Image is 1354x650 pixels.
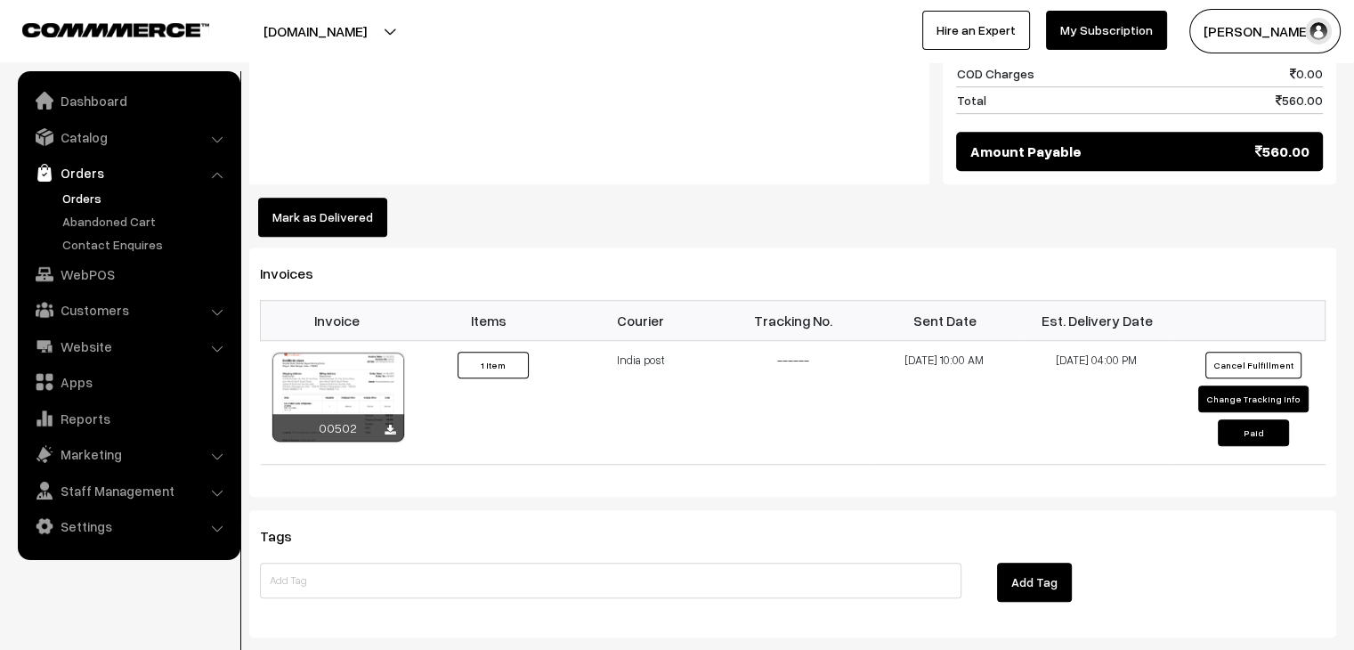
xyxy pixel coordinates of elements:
[260,563,961,598] input: Add Tag
[50,28,87,43] div: v 4.0.25
[1021,301,1173,340] th: Est. Delivery Date
[869,301,1021,340] th: Sent Date
[22,18,178,39] a: COMMMERCE
[22,294,234,326] a: Customers
[1198,386,1309,412] button: Change Tracking Info
[58,235,234,254] a: Contact Enquires
[22,475,234,507] a: Staff Management
[1276,91,1323,110] span: 560.00
[1189,9,1341,53] button: [PERSON_NAME]…
[260,527,313,545] span: Tags
[48,103,62,118] img: tab_domain_overview_orange.svg
[956,91,985,110] span: Total
[22,157,234,189] a: Orders
[58,212,234,231] a: Abandoned Cart
[922,11,1030,50] a: Hire an Expert
[197,105,300,117] div: Keywords by Traffic
[717,340,869,464] td: ------
[28,46,43,61] img: website_grey.svg
[1205,352,1301,378] button: Cancel Fulfillment
[997,563,1072,602] button: Add Tag
[201,9,429,53] button: [DOMAIN_NAME]
[1305,18,1332,45] img: user
[1290,64,1323,83] span: 0.00
[869,340,1021,464] td: [DATE] 10:00 AM
[46,46,196,61] div: Domain: [DOMAIN_NAME]
[260,264,335,282] span: Invoices
[261,301,413,340] th: Invoice
[969,141,1081,162] span: Amount Payable
[58,189,234,207] a: Orders
[22,121,234,153] a: Catalog
[28,28,43,43] img: logo_orange.svg
[258,198,387,237] button: Mark as Delivered
[22,366,234,398] a: Apps
[412,301,564,340] th: Items
[22,330,234,362] a: Website
[22,23,209,37] img: COMMMERCE
[177,103,191,118] img: tab_keywords_by_traffic_grey.svg
[22,258,234,290] a: WebPOS
[564,340,717,464] td: India post
[22,402,234,435] a: Reports
[22,510,234,542] a: Settings
[22,85,234,117] a: Dashboard
[1021,340,1173,464] td: [DATE] 04:00 PM
[564,301,717,340] th: Courier
[1255,141,1309,162] span: 560.00
[22,438,234,470] a: Marketing
[458,352,529,378] button: 1 Item
[272,414,404,442] div: 00502
[1218,419,1289,446] button: Paid
[717,301,869,340] th: Tracking No.
[956,64,1034,83] span: COD Charges
[68,105,159,117] div: Domain Overview
[1046,11,1167,50] a: My Subscription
